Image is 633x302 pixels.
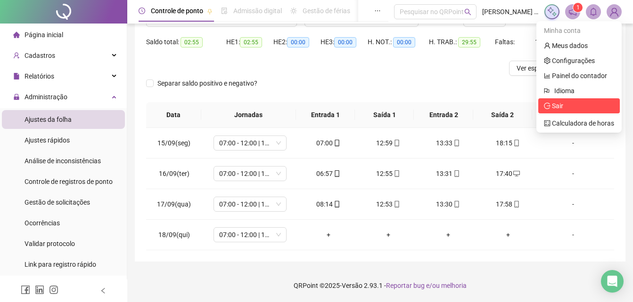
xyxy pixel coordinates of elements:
span: 02:55 [181,37,203,48]
span: 16/09(ter) [159,170,189,177]
div: + [485,230,530,240]
span: Ver espelho de ponto [517,63,578,73]
span: Faltas: [495,38,516,46]
span: logout [544,103,551,109]
span: user-add [13,52,20,59]
span: Link para registro rápido [25,261,96,268]
th: Saída 1 [355,102,414,128]
div: 06:57 [306,168,351,179]
span: mobile [333,170,340,177]
span: mobile [452,201,460,207]
th: Data [146,102,201,128]
span: Gestão de solicitações [25,199,90,206]
div: 13:30 [426,199,470,209]
span: file-done [221,8,228,14]
span: Separar saldo positivo e negativo? [154,78,261,88]
span: mobile [333,140,340,146]
span: Cadastros [25,52,55,59]
div: 17:58 [485,199,530,209]
div: 12:53 [366,199,411,209]
span: 1 [535,38,539,46]
span: flag [544,86,551,96]
th: Saída 2 [473,102,532,128]
span: Validar protocolo [25,240,75,247]
div: Minha conta [538,23,620,38]
div: 07:00 [306,138,351,148]
div: 13:33 [426,138,470,148]
span: Ajustes da folha [25,116,72,123]
div: + [306,230,351,240]
span: sun [290,8,297,14]
div: 12:55 [366,168,411,179]
span: Relatórios [25,72,54,80]
span: 29:55 [458,37,480,48]
span: mobile [452,140,460,146]
div: 12:59 [366,138,411,148]
a: setting Configurações [544,57,595,64]
span: 07:00 - 12:00 | 13:00 - 17:00 [219,167,281,181]
span: Página inicial [25,31,63,39]
sup: 1 [573,3,583,12]
div: - [545,168,601,179]
span: Gestão de férias [303,7,350,15]
span: 00:00 [334,37,356,48]
th: Entrada 1 [296,102,355,128]
span: mobile [393,170,400,177]
span: Controle de registros de ponto [25,178,113,185]
span: 00:00 [393,37,415,48]
div: HE 3: [321,37,368,48]
div: + [366,230,411,240]
span: Administração [25,93,67,101]
div: - [545,138,601,148]
span: pushpin [207,8,213,14]
a: user Meus dados [544,42,588,49]
span: left [100,287,107,294]
th: Entrada 2 [414,102,473,128]
span: Admissão digital [233,7,282,15]
span: Controle de ponto [151,7,203,15]
span: 1 [576,4,580,11]
div: HE 1: [226,37,273,48]
div: - [545,230,601,240]
span: instagram [49,285,58,294]
img: 85294 [607,5,621,19]
span: bell [589,8,598,16]
span: [PERSON_NAME] - Tecsar Engenharia [482,7,539,17]
div: Saldo total: [146,37,226,48]
div: 13:31 [426,168,470,179]
span: 07:00 - 12:00 | 13:00 - 17:00 [219,228,281,242]
span: file [13,73,20,79]
span: 07:00 - 12:00 | 13:00 - 17:00 [219,136,281,150]
span: notification [568,8,577,16]
span: Reportar bug e/ou melhoria [386,282,467,289]
div: HE 2: [273,37,321,48]
span: facebook [21,285,30,294]
div: - [545,199,601,209]
span: 17/09(qua) [157,200,191,208]
span: 00:00 [287,37,309,48]
span: mobile [512,140,520,146]
a: calculator Calculadora de horas [544,119,614,127]
span: 02:55 [240,37,262,48]
span: Ajustes rápidos [25,136,70,144]
th: Jornadas [201,102,296,128]
span: Idioma [554,86,608,96]
span: search [464,8,471,16]
span: ellipsis [374,8,381,14]
span: 18/09(qui) [158,231,190,238]
span: mobile [393,201,400,207]
a: bar-chart Painel do contador [544,72,607,79]
span: home [13,32,20,38]
div: 08:14 [306,199,351,209]
span: Versão [342,282,362,289]
span: clock-circle [139,8,145,14]
span: mobile [452,170,460,177]
div: 18:15 [485,138,530,148]
span: Análise de inconsistências [25,157,101,165]
button: Ver espelho de ponto [509,61,585,76]
span: Sair [552,102,563,110]
th: Observações [532,102,607,128]
span: mobile [393,140,400,146]
div: 17:40 [485,168,530,179]
span: 15/09(seg) [157,139,190,147]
